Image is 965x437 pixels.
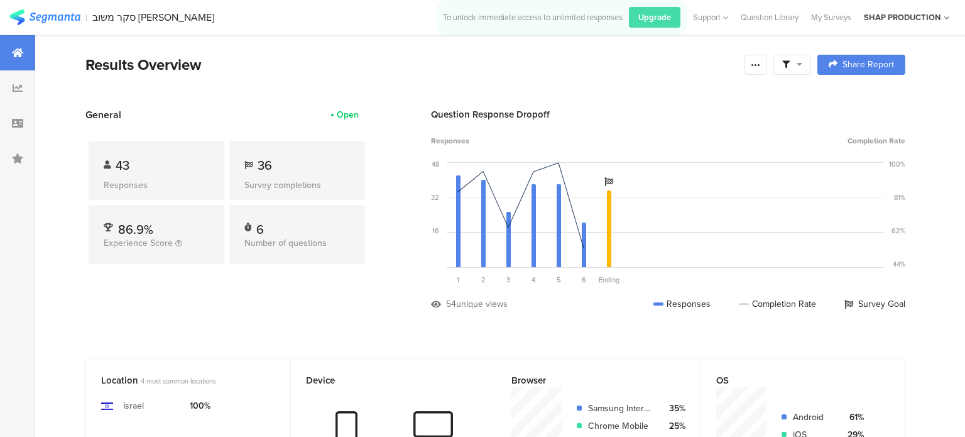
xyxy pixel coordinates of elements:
a: Upgrade [623,7,680,28]
div: 32 [431,192,439,202]
span: 86.9% [118,220,153,239]
span: 3 [506,275,510,285]
div: 61% [842,411,864,424]
div: Survey completions [244,179,350,192]
i: Survey Goal [604,177,613,186]
div: | [85,10,87,25]
div: Survey Goal [844,297,905,311]
div: Responses [104,179,209,192]
div: 6 [256,220,264,233]
div: 16 [432,226,439,236]
div: 48 [432,159,439,169]
div: Support [693,8,728,27]
div: To unlock immediate access to unlimited responses [443,11,623,23]
div: 100% [889,159,905,169]
div: 25% [663,419,685,433]
div: Samsung Internet [588,402,653,415]
div: Chrome Mobile [588,419,653,433]
div: Responses [653,297,711,311]
a: Question Library [734,11,805,23]
span: 5 [557,275,561,285]
div: 54 [446,297,456,311]
span: 6 [582,275,586,285]
span: 4 most common locations [141,376,216,386]
div: unique views [456,297,508,311]
div: SHAP PRODUCTION [864,11,940,23]
div: 81% [894,192,905,202]
span: 36 [258,156,272,175]
div: 62% [891,226,905,236]
div: Completion Rate [739,297,816,311]
span: General [85,108,121,122]
span: 43 [116,156,129,175]
div: OS [716,373,869,387]
span: 2 [481,275,486,285]
span: Responses [431,135,469,147]
a: My Surveys [805,11,858,23]
div: סקר משוב [PERSON_NAME] [92,11,214,23]
div: Ending [596,275,621,285]
span: Experience Score [104,236,173,250]
div: Browser [511,373,665,387]
img: segmanta logo [9,9,80,25]
div: Upgrade [629,7,680,28]
div: 44% [893,259,905,269]
div: 100% [190,399,210,412]
div: Open [337,108,359,121]
div: 35% [663,402,685,415]
span: Completion Rate [848,135,905,147]
span: 1 [457,275,459,285]
span: Number of questions [244,236,327,250]
div: Android [793,411,832,424]
div: Israel [123,399,144,412]
span: Share Report [842,60,894,69]
div: Results Overview [85,53,738,76]
div: Location [101,373,254,387]
div: Question Response Dropoff [431,108,905,121]
div: Device [306,373,459,387]
span: 4 [532,275,535,285]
